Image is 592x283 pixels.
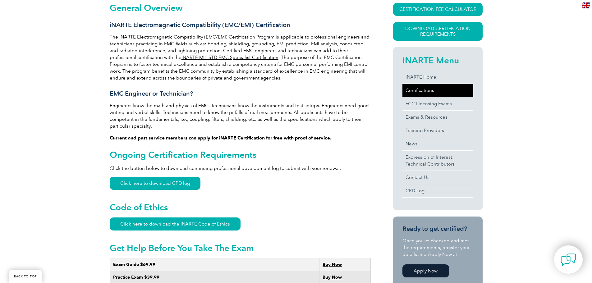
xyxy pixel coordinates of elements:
[402,237,473,258] p: Once you’ve checked and met the requirements, register your details and Apply Now at
[323,262,342,267] a: Buy Now
[402,225,473,233] h3: Ready to get certified?
[110,3,371,13] h2: General Overview
[402,124,473,137] a: Training Providers
[110,102,371,130] p: Engineers know the math and physics of EMC. Technicians know the instruments and test setups. Eng...
[113,275,159,280] strong: Practice Exam $39.99
[110,21,371,29] h3: iNARTE Electromagnetic Compatibility (EMC/EMI) Certification
[9,270,42,283] a: BACK TO TOP
[402,55,473,65] h2: iNARTE Menu
[402,184,473,197] a: CPD Log
[110,150,371,160] h2: Ongoing Certification Requirements
[110,217,241,231] a: Click here to download the iNARTE Code of Ethics
[393,22,483,41] a: Download Certification Requirements
[582,2,590,8] img: en
[110,90,371,98] h3: EMC Engineer or Technician?
[393,3,483,16] a: CERTIFICATION FEE CALCULATOR
[181,55,278,60] a: iNARTE MIL-STD EMC Specialist Certification
[113,262,155,267] strong: Exam Guide $69.99
[402,264,449,277] a: Apply Now
[402,97,473,110] a: FCC Licensing Exams
[402,71,473,84] a: iNARTE Home
[402,84,473,97] a: Certifications
[110,34,371,81] p: The iNARTE Electromagnetic Compatibility (EMC/EMI) Certification Program is applicable to profess...
[110,202,371,212] h2: Code of Ethics
[110,135,332,141] strong: Current and past service members can apply for iNARTE Certification for free with proof of service.
[561,252,576,267] img: contact-chat.png
[402,151,473,171] a: Expression of Interest:Technical Contributors
[110,243,371,253] h2: Get Help Before You Take The Exam
[402,137,473,150] a: News
[402,171,473,184] a: Contact Us
[323,275,342,280] a: Buy Now
[110,165,371,172] p: Click the button below to download continuing professional development log to submit with your re...
[402,111,473,124] a: Exams & Resources
[110,177,200,190] a: Click here to download CPD log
